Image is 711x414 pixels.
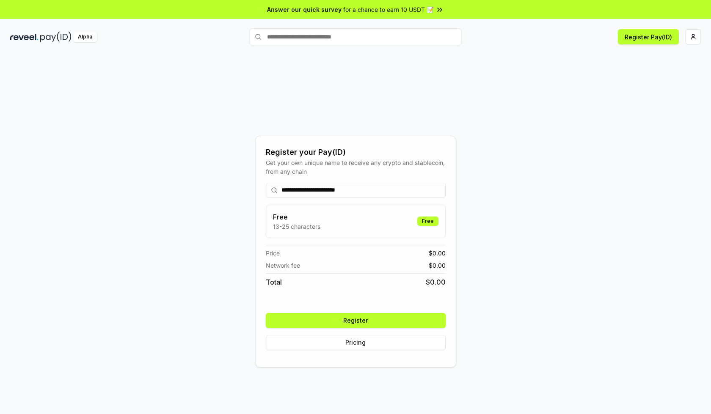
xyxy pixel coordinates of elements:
span: Answer our quick survey [267,5,342,14]
img: reveel_dark [10,32,39,42]
button: Register [266,313,446,328]
span: Total [266,277,282,287]
img: pay_id [40,32,72,42]
span: for a chance to earn 10 USDT 📝 [343,5,434,14]
button: Pricing [266,335,446,350]
button: Register Pay(ID) [618,29,679,44]
div: Free [417,217,438,226]
span: Network fee [266,261,300,270]
div: Register your Pay(ID) [266,146,446,158]
p: 13-25 characters [273,222,320,231]
span: Price [266,249,280,258]
span: $ 0.00 [426,277,446,287]
div: Alpha [73,32,97,42]
span: $ 0.00 [429,261,446,270]
div: Get your own unique name to receive any crypto and stablecoin, from any chain [266,158,446,176]
span: $ 0.00 [429,249,446,258]
h3: Free [273,212,320,222]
